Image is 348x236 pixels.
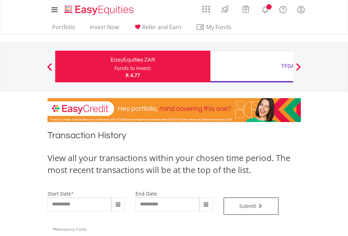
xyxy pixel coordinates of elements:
a: Refer and Earn [131,24,184,34]
button: Submit [223,197,279,215]
a: Home page [62,2,137,16]
a: My Profile [292,2,310,17]
a: Portfolio [49,24,78,34]
label: start date [48,190,71,197]
label: end date [135,190,157,197]
span: Mandatory Fields [53,227,87,232]
img: grid-menu-icon.svg [202,5,210,13]
span: R 4.77 [126,72,140,78]
a: Notifications [256,2,274,16]
img: vouchers-v2.svg [240,4,252,15]
a: AppsGrid [198,2,215,13]
img: thrive-v2.svg [219,4,231,15]
div: EasyEquities ZAR [59,55,206,65]
button: Previous [43,66,57,74]
a: Invest Now [87,24,122,34]
div: Funds to invest: [114,65,152,72]
span: Refer and Earn [142,23,182,31]
button: Next [291,66,305,74]
h1: Transaction History [48,129,301,145]
img: EasyEquities_Logo.png [63,4,137,16]
a: FAQ's and Support [274,2,292,16]
a: Vouchers [235,2,256,15]
img: EasyCredit Promotion Banner [48,98,301,122]
span: My Funds [196,23,242,32]
div: View all your transactions within your chosen time period. The most recent transactions will be a... [48,152,301,176]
